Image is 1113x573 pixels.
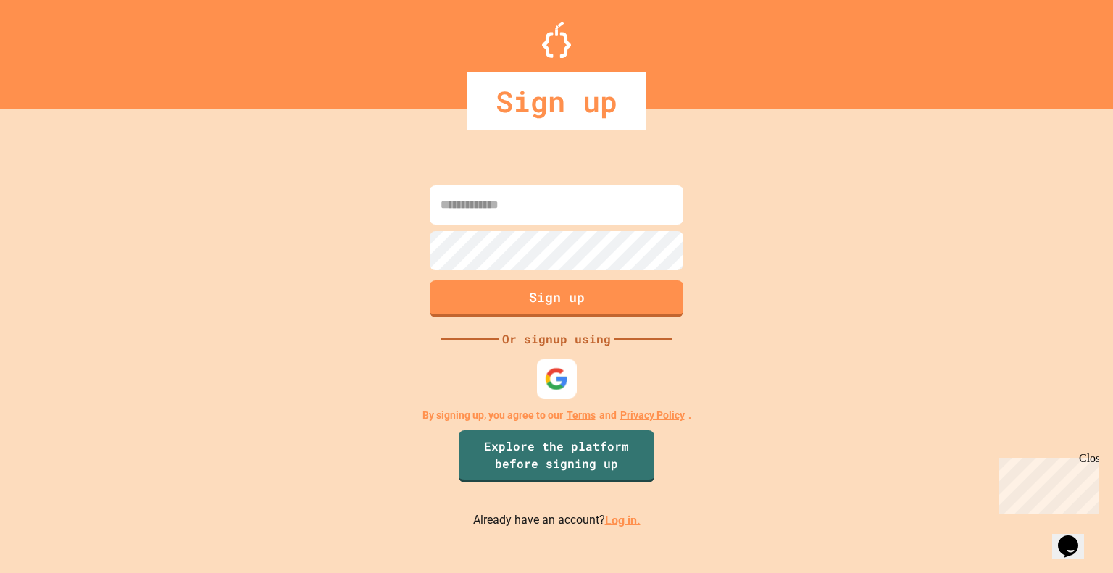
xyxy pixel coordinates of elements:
[542,22,571,58] img: Logo.svg
[620,408,685,423] a: Privacy Policy
[1052,515,1099,559] iframe: chat widget
[6,6,100,92] div: Chat with us now!Close
[430,280,683,317] button: Sign up
[473,511,641,530] p: Already have an account?
[993,452,1099,514] iframe: chat widget
[459,430,654,482] a: Explore the platform before signing up
[567,408,596,423] a: Terms
[545,367,569,390] img: google-icon.svg
[467,72,646,130] div: Sign up
[422,408,691,423] p: By signing up, you agree to our and .
[605,513,641,527] a: Log in.
[499,330,614,348] div: Or signup using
